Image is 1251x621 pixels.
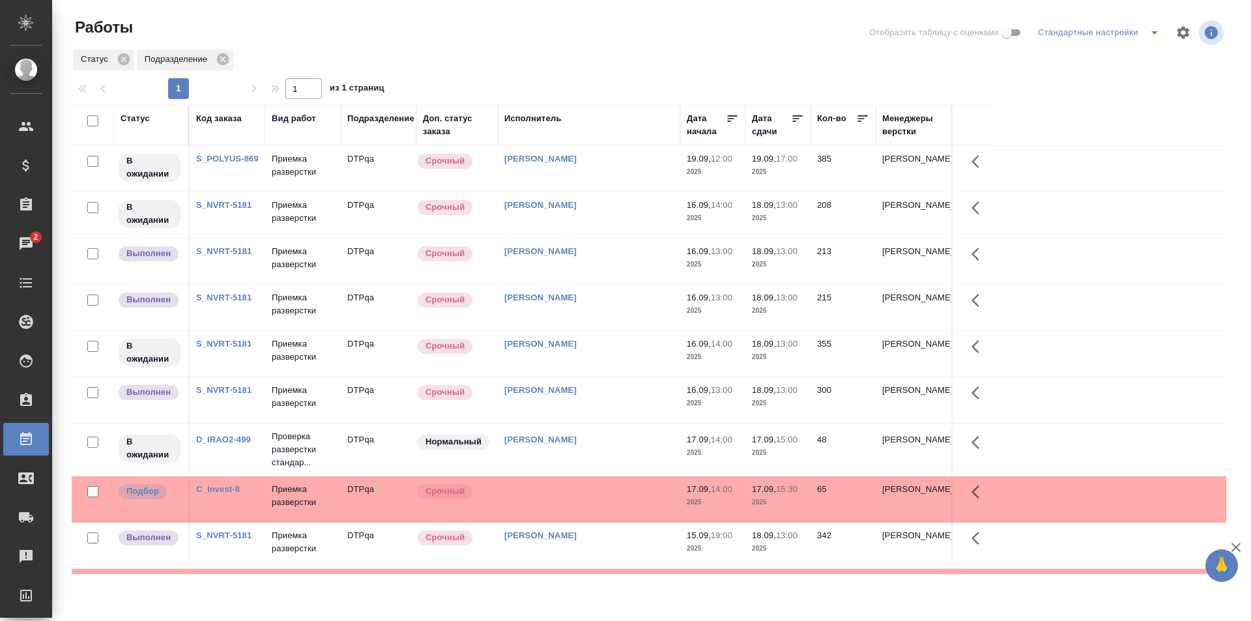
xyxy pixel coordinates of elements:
[711,293,732,302] p: 13:00
[423,112,491,138] div: Доп. статус заказа
[882,338,945,351] p: [PERSON_NAME]
[121,112,150,125] div: Статус
[752,258,804,271] p: 2025
[425,485,465,498] p: Срочный
[341,146,416,192] td: DTPqa
[272,112,316,125] div: Вид работ
[687,385,711,395] p: 16.09,
[752,339,776,349] p: 18.09,
[711,385,732,395] p: 13:00
[504,339,577,349] a: [PERSON_NAME]
[272,529,334,555] p: Приемка разверстки
[272,291,334,317] p: Приемка разверстки
[117,529,182,547] div: Исполнитель завершил работу
[73,50,134,70] div: Статус
[964,331,995,362] button: Здесь прячутся важные кнопки
[687,154,711,164] p: 19.09,
[752,246,776,256] p: 18.09,
[687,530,711,540] p: 15.09,
[126,293,171,306] p: Выполнен
[752,200,776,210] p: 18.09,
[752,446,804,459] p: 2025
[752,484,776,494] p: 17.09,
[341,285,416,330] td: DTPqa
[272,338,334,364] p: Приемка разверстки
[752,351,804,364] p: 2025
[196,246,252,256] a: S_NVRT-5181
[504,246,577,256] a: [PERSON_NAME]
[117,384,182,401] div: Исполнитель завершил работу
[964,523,995,554] button: Здесь прячутся важные кнопки
[196,200,252,210] a: S_NVRT-5181
[964,572,995,603] button: Здесь прячутся важные кнопки
[117,152,182,183] div: Исполнитель назначен, приступать к работе пока рано
[882,529,945,542] p: [PERSON_NAME]
[425,339,465,353] p: Срочный
[964,238,995,270] button: Здесь прячутся важные кнопки
[330,80,384,99] span: из 1 страниц
[752,530,776,540] p: 18.09,
[687,166,739,179] p: 2025
[776,385,798,395] p: 13:00
[811,476,876,522] td: 65
[711,200,732,210] p: 14:00
[504,112,562,125] div: Исполнитель
[504,385,577,395] a: [PERSON_NAME]
[117,245,182,263] div: Исполнитель завершил работу
[126,201,173,227] p: В ожидании
[81,53,113,66] p: Статус
[752,212,804,225] p: 2025
[964,192,995,224] button: Здесь прячутся важные кнопки
[811,331,876,377] td: 355
[687,200,711,210] p: 16.09,
[811,377,876,423] td: 300
[882,291,945,304] p: [PERSON_NAME]
[341,331,416,377] td: DTPqa
[504,293,577,302] a: [PERSON_NAME]
[425,531,465,544] p: Срочный
[687,435,711,444] p: 17.09,
[425,435,482,448] p: Нормальный
[1035,22,1168,43] div: split button
[196,435,251,444] a: D_IRAO2-499
[341,523,416,568] td: DTPqa
[882,152,945,166] p: [PERSON_NAME]
[711,339,732,349] p: 14:00
[126,154,173,181] p: В ожидании
[752,304,804,317] p: 2025
[1211,552,1233,579] span: 🙏
[272,199,334,225] p: Приемка разверстки
[752,397,804,410] p: 2025
[776,484,798,494] p: 15:30
[811,192,876,238] td: 208
[196,293,252,302] a: S_NVRT-5181
[137,50,233,70] div: Подразделение
[687,542,739,555] p: 2025
[687,446,739,459] p: 2025
[347,112,414,125] div: Подразделение
[776,154,798,164] p: 17:00
[504,200,577,210] a: [PERSON_NAME]
[882,245,945,258] p: [PERSON_NAME]
[126,247,171,260] p: Выполнен
[126,435,173,461] p: В ожидании
[687,351,739,364] p: 2025
[117,338,182,368] div: Исполнитель назначен, приступать к работе пока рано
[711,435,732,444] p: 14:00
[272,152,334,179] p: Приемка разверстки
[196,530,252,540] a: S_NVRT-5181
[425,247,465,260] p: Срочный
[687,496,739,509] p: 2025
[196,112,242,125] div: Код заказа
[817,112,846,125] div: Кол-во
[711,530,732,540] p: 19:00
[117,291,182,309] div: Исполнитель завершил работу
[117,483,182,500] div: Можно подбирать исполнителей
[882,483,945,496] p: [PERSON_NAME]
[811,146,876,192] td: 385
[196,154,259,164] a: S_POLYUS-869
[776,246,798,256] p: 13:00
[882,199,945,212] p: [PERSON_NAME]
[687,304,739,317] p: 2025
[425,386,465,399] p: Срочный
